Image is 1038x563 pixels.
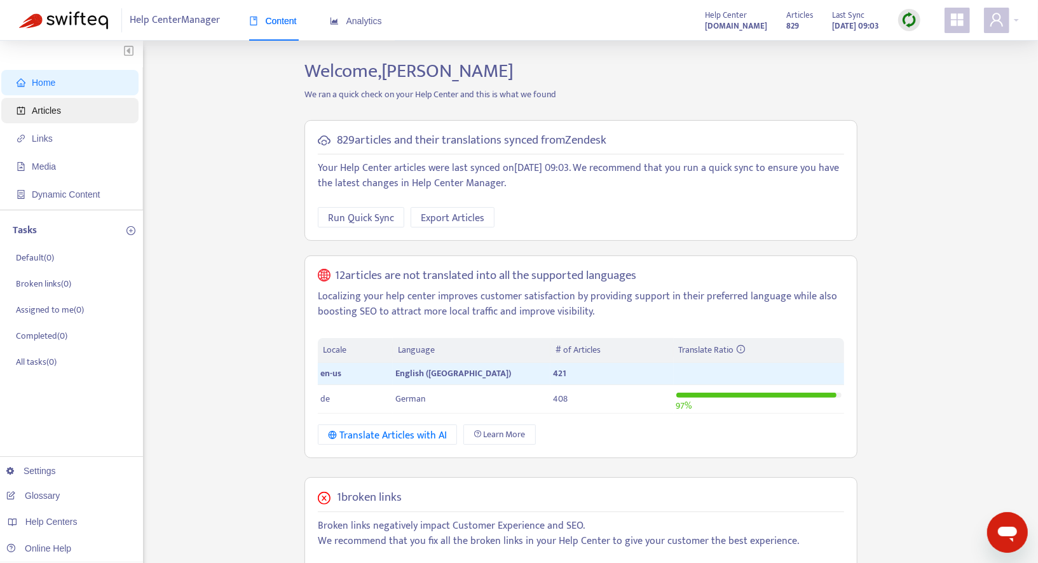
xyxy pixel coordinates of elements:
span: Help Center [705,8,747,22]
p: Your Help Center articles were last synced on [DATE] 09:03 . We recommend that you run a quick sy... [318,161,844,191]
h5: 829 articles and their translations synced from Zendesk [337,133,606,148]
strong: [DATE] 09:03 [832,19,879,33]
span: Welcome, [PERSON_NAME] [304,55,514,87]
th: # of Articles [550,338,673,363]
span: 97 % [676,398,692,413]
button: Export Articles [411,207,495,227]
img: Swifteq [19,11,108,29]
a: Learn More [463,424,536,445]
h5: 12 articles are not translated into all the supported languages [336,269,637,283]
p: Assigned to me ( 0 ) [16,303,84,316]
th: Locale [318,338,393,363]
span: global [318,269,331,283]
span: home [17,78,25,87]
span: Home [32,78,55,88]
p: All tasks ( 0 ) [16,355,57,369]
p: We ran a quick check on your Help Center and this is what we found [295,88,867,101]
th: Language [393,338,550,363]
span: Analytics [330,16,382,26]
a: Settings [6,466,56,476]
p: Broken links negatively impact Customer Experience and SEO. We recommend that you fix all the bro... [318,519,844,549]
span: area-chart [330,17,339,25]
span: Media [32,161,56,172]
span: German [395,391,425,406]
span: book [249,17,258,25]
button: Translate Articles with AI [318,424,457,445]
span: close-circle [318,492,331,505]
span: Run Quick Sync [328,210,394,226]
span: Links [32,133,53,144]
span: 408 [553,391,568,406]
span: plus-circle [126,226,135,235]
p: Tasks [13,223,37,238]
span: English ([GEOGRAPHIC_DATA]) [395,366,511,381]
span: appstore [950,12,965,27]
span: user [989,12,1004,27]
a: Online Help [6,543,71,553]
span: container [17,190,25,199]
a: Glossary [6,491,60,501]
span: link [17,134,25,143]
span: Dynamic Content [32,189,100,200]
a: [DOMAIN_NAME] [705,18,767,33]
strong: [DOMAIN_NAME] [705,19,767,33]
p: Completed ( 0 ) [16,329,67,343]
span: file-image [17,162,25,171]
span: Last Sync [832,8,864,22]
strong: 829 [786,19,799,33]
span: Content [249,16,297,26]
span: Help Center Manager [130,8,221,32]
p: Default ( 0 ) [16,251,54,264]
p: Broken links ( 0 ) [16,277,71,290]
iframe: Button to launch messaging window [987,512,1028,553]
span: Help Centers [25,517,78,527]
span: Articles [786,8,813,22]
span: Learn More [484,428,526,442]
button: Run Quick Sync [318,207,404,227]
p: Localizing your help center improves customer satisfaction by providing support in their preferre... [318,289,844,320]
img: sync.dc5367851b00ba804db3.png [901,12,917,28]
span: account-book [17,106,25,115]
span: Export Articles [421,210,484,226]
h5: 1 broken links [337,491,402,505]
span: cloud-sync [318,134,331,147]
div: Translate Articles with AI [328,428,447,444]
span: Articles [32,105,61,116]
div: Translate Ratio [679,343,839,357]
span: 421 [553,366,566,381]
span: en-us [320,366,341,381]
span: de [320,391,330,406]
